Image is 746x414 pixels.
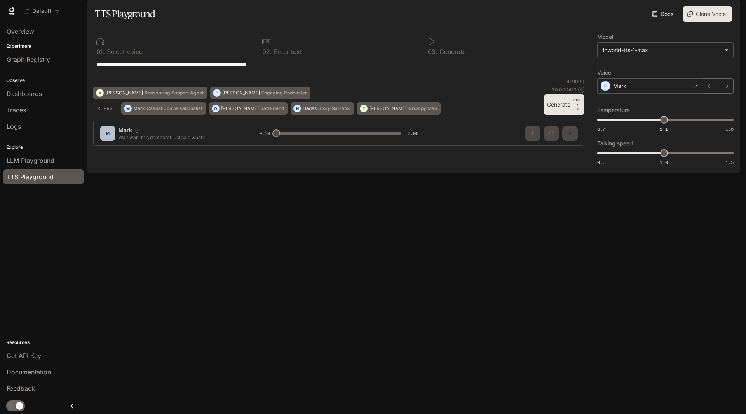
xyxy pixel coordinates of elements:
[303,106,317,111] p: Hades
[573,98,581,112] p: ⏎
[725,126,734,132] span: 1.5
[660,126,668,132] span: 1.1
[209,102,288,115] button: O[PERSON_NAME]Sad Friend
[725,159,734,166] span: 1.5
[357,102,441,115] button: T[PERSON_NAME]Grumpy Man
[222,91,260,95] p: [PERSON_NAME]
[437,49,466,55] p: Generate
[133,106,145,111] p: Mark
[552,86,577,93] p: $ 0.000410
[105,91,143,95] p: [PERSON_NAME]
[597,70,611,75] p: Voice
[597,34,613,40] p: Model
[613,82,626,90] p: Mark
[96,49,105,55] p: 0 1 .
[597,126,605,132] span: 0.7
[428,49,437,55] p: 0 3 .
[261,91,307,95] p: Engaging Podcaster
[598,43,733,58] div: inworld-tts-1-max
[318,106,350,111] p: Story Narrator
[20,3,63,19] button: All workspaces
[660,159,668,166] span: 1.0
[145,91,204,95] p: Reassuring Support Agent
[146,106,202,111] p: Casual Conversationalist
[369,106,407,111] p: [PERSON_NAME]
[95,6,155,22] h1: TTS Playground
[650,6,676,22] a: Docs
[210,87,310,99] button: D[PERSON_NAME]Engaging Podcaster
[121,102,206,115] button: MMarkCasual Conversationalist
[262,49,272,55] p: 0 2 .
[597,107,630,113] p: Temperature
[260,106,284,111] p: Sad Friend
[32,8,51,14] p: Default
[272,49,302,55] p: Enter text
[573,98,581,107] p: CTRL +
[544,94,584,115] button: GenerateCTRL +⏎
[93,87,207,99] button: A[PERSON_NAME]Reassuring Support Agent
[213,87,220,99] div: D
[291,102,354,115] button: HHadesStory Narrator
[93,102,118,115] button: Hide
[566,78,584,85] p: 41 / 1000
[96,87,103,99] div: A
[360,102,367,115] div: T
[603,46,721,54] div: inworld-tts-1-max
[597,141,633,146] p: Talking speed
[408,106,437,111] p: Grumpy Man
[294,102,301,115] div: H
[683,6,732,22] button: Clone Voice
[221,106,259,111] p: [PERSON_NAME]
[105,49,143,55] p: Select voice
[212,102,219,115] div: O
[597,159,605,166] span: 0.5
[124,102,131,115] div: M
